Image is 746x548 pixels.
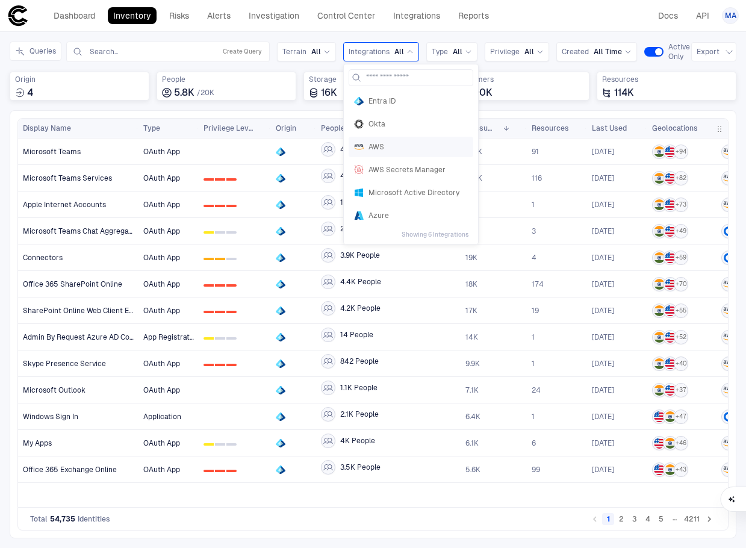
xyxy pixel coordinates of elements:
[532,147,539,157] span: 91
[676,360,687,368] span: + 40
[676,201,686,209] span: + 73
[143,254,180,262] span: OAuth App
[108,7,157,24] a: Inventory
[220,45,264,59] button: Create Query
[654,173,665,184] img: IN
[592,412,614,422] span: [DATE]
[467,87,493,99] span: 290K
[668,42,691,61] span: Active Only
[665,199,676,210] img: US
[532,306,539,316] span: 19
[665,438,676,449] img: IN
[23,123,71,133] span: Display Name
[340,251,380,260] span: 3.9K People
[303,72,443,101] div: Total storage locations where identities are stored
[204,443,214,446] div: 0
[592,306,614,316] div: 8/20/2025 19:44:57
[676,148,686,156] span: + 94
[143,123,160,133] span: Type
[10,72,149,101] div: Total sources where identities were created
[676,227,686,235] span: + 49
[340,277,381,287] span: 4.4K People
[340,436,375,446] span: 4K People
[340,409,379,419] span: 2.1K People
[368,211,468,220] span: Azure
[354,165,364,175] div: AWS Secrets Manager
[204,258,214,260] div: 0
[654,146,665,157] img: IN
[654,438,665,449] img: US
[465,123,498,133] span: Consumers
[592,438,614,448] div: 8/20/2025 19:43:30
[215,337,225,340] div: 1
[340,224,381,234] span: 2.4K People
[592,359,614,369] span: [DATE]
[27,87,33,99] span: 4
[162,75,291,84] span: People
[652,123,698,133] span: Geolocations
[215,205,225,207] div: 1
[340,462,381,472] span: 3.5K People
[354,211,364,220] div: Azure
[676,307,686,315] span: + 55
[592,438,614,448] span: [DATE]
[282,47,306,57] span: Terrain
[321,123,345,133] span: People
[592,253,614,263] div: 8/20/2025 19:44:11
[676,439,686,447] span: + 46
[23,200,106,210] span: Apple Internet Accounts
[23,465,117,475] span: Office 365 Exchange Online
[665,411,676,422] img: IN
[204,284,214,287] div: 0
[23,306,134,316] span: SharePoint Online Web Client Extensibility
[164,7,194,24] a: Risks
[197,89,200,97] span: /
[10,42,61,61] button: Queries
[157,72,296,101] div: Total employees associated with identities
[676,280,687,288] span: + 70
[340,304,381,313] span: 4.2K People
[532,123,569,133] span: Resources
[665,332,676,343] img: US
[592,279,614,289] div: 8/20/2025 19:44:56
[204,178,214,181] div: 0
[532,173,542,183] span: 116
[226,311,237,313] div: 2
[654,279,665,290] img: IN
[143,439,180,447] span: OAuth App
[723,358,734,369] div: AWS
[723,173,734,184] div: AWS
[532,465,540,475] span: 99
[349,47,390,57] span: Integrations
[654,385,665,396] img: IN
[592,147,614,157] div: 8/20/2025 19:44:59
[654,305,665,316] img: IN
[654,199,665,210] img: IN
[340,383,378,393] span: 1.1K People
[215,258,225,260] div: 1
[465,279,477,289] span: 18K
[723,199,734,210] div: AWS
[202,7,236,24] a: Alerts
[340,330,373,340] span: 14 People
[655,513,667,525] button: Go to page 5
[465,306,477,316] span: 17K
[562,47,589,57] span: Created
[453,47,462,57] span: All
[532,200,535,210] span: 1
[532,332,535,342] span: 1
[226,470,237,472] div: 2
[368,188,468,198] span: Microsoft Active Directory
[143,280,180,288] span: OAuth App
[226,231,237,234] div: 2
[204,364,214,366] div: 0
[215,231,225,234] div: 1
[532,279,544,289] span: 174
[215,364,225,366] div: 1
[465,412,480,422] span: 6.4K
[48,7,101,24] a: Dashboard
[592,385,614,395] span: [DATE]
[204,123,254,133] span: Privilege Level
[594,47,622,57] span: All Time
[388,7,446,24] a: Integrations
